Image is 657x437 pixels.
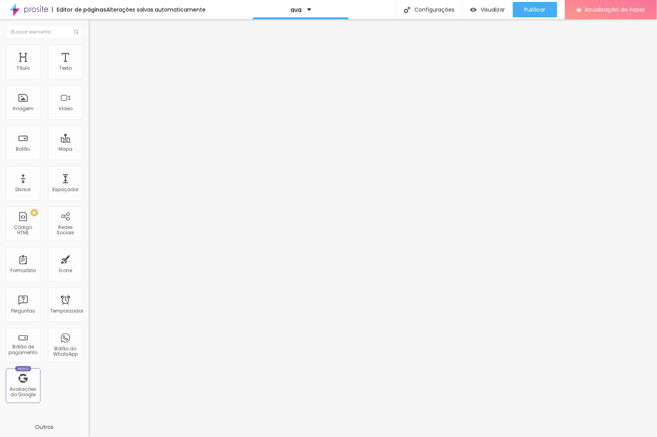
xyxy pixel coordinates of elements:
button: Visualizar [463,2,513,17]
font: Botão [16,146,30,152]
font: Alterações salvas automaticamente [106,6,206,13]
input: Buscar elemento [6,25,83,39]
img: Ícone [404,7,411,13]
font: Novo [18,366,28,371]
font: Mapa [59,146,72,152]
font: Título [17,65,30,71]
font: Perguntas [11,308,35,314]
font: Formulário [10,267,36,274]
font: gug [290,6,302,13]
font: Redes Sociais [57,224,74,236]
font: Avaliações do Google [10,386,37,398]
font: Visualizar [481,6,505,13]
font: Publicar [525,6,546,13]
font: Código HTML [14,224,32,236]
font: Imagem [13,105,34,112]
font: Configurações [414,6,454,13]
font: Texto [59,65,72,71]
font: Atualização do Fazer [585,5,645,13]
font: Botão do WhatsApp [53,345,78,357]
font: Botão de pagamento [9,343,38,355]
font: Vídeo [59,105,72,112]
font: Outros [35,423,54,431]
iframe: Editor [89,19,657,437]
font: Ícone [59,267,72,274]
button: Publicar [513,2,557,17]
font: Temporizador [50,308,83,314]
font: Divisor [15,186,31,193]
img: Ícone [74,30,79,34]
font: Editor de páginas [57,6,106,13]
font: Espaçador [52,186,79,193]
img: view-1.svg [470,7,477,13]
